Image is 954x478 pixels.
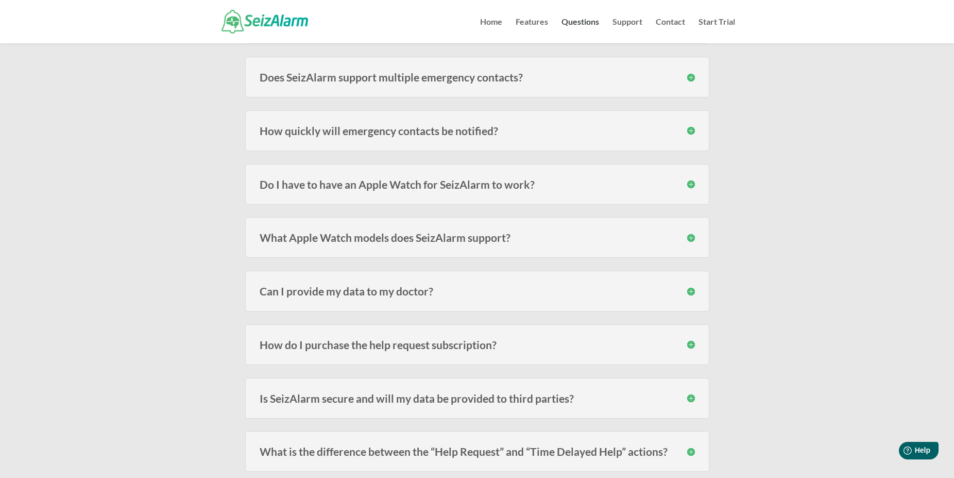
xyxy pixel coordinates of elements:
[480,18,502,43] a: Home
[222,10,309,33] img: SeizAlarm
[612,18,642,43] a: Support
[516,18,548,43] a: Features
[656,18,685,43] a: Contact
[561,18,599,43] a: Questions
[260,125,695,136] h3: How quickly will emergency contacts be notified?
[260,339,695,350] h3: How do I purchase the help request subscription?
[862,438,943,467] iframe: Help widget launcher
[260,393,695,404] h3: Is SeizAlarm secure and will my data be provided to third parties?
[260,446,695,457] h3: What is the difference between the “Help Request” and “Time Delayed Help” actions?
[260,286,695,296] h3: Can I provide my data to my doctor?
[699,18,735,43] a: Start Trial
[260,179,695,190] h3: Do I have to have an Apple Watch for SeizAlarm to work?
[260,72,695,83] h3: Does SeizAlarm support multiple emergency contacts?
[260,232,695,243] h3: What Apple Watch models does SeizAlarm support?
